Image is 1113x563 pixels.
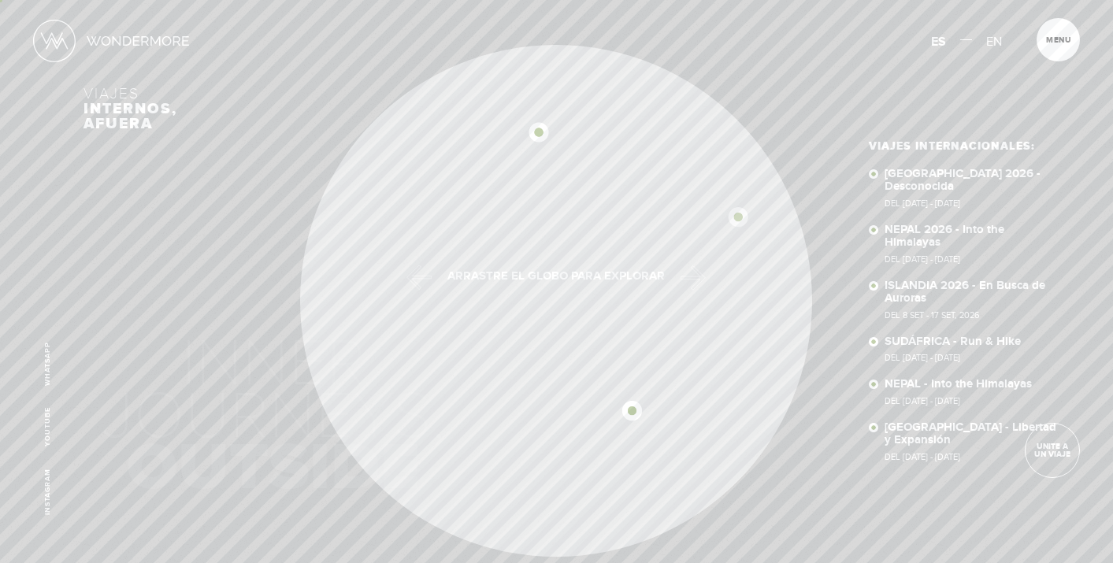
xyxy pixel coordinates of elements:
span: ES [931,34,946,50]
span: Unite a un viaje [1026,443,1079,458]
span: Del 8 SET - 17 SET, 2026 [885,311,1058,320]
img: Nombre Logo [87,35,189,46]
a: SUDÁFRICA - Run & HikeDel [DATE] - [DATE] [885,335,1058,363]
span: Menu [1046,36,1071,44]
span: Del [DATE] - [DATE] [885,255,1058,264]
img: Logo [33,20,76,62]
a: [GEOGRAPHIC_DATA] 2026 - DesconocidaDel [DATE] - [DATE] [885,168,1058,208]
span: EN [986,34,1002,50]
img: icon [729,207,748,227]
span: Del [DATE] - [DATE] [885,453,1058,461]
h3: Viajes Internacionales: [869,141,1058,152]
a: ES [931,29,946,54]
a: NEPAL - Into the HimalayasDel [DATE] - [DATE] [885,378,1058,406]
a: NEPAL 2026 - Into the HimalayasDel [DATE] - [DATE] [885,224,1058,264]
img: icon [622,401,642,420]
h3: Viajes internos, afuera [83,87,1030,131]
a: ISLANDIA 2026 - En Busca de AurorasDel 8 SET - 17 SET, 2026 [885,280,1058,320]
a: EN [986,29,1002,54]
span: Del [DATE] - [DATE] [885,199,1058,208]
span: Del [DATE] - [DATE] [885,354,1058,362]
a: WhatsApp [43,342,52,386]
a: Unite a un viaje [1025,423,1080,478]
a: [GEOGRAPHIC_DATA] - Libertad y ExpansiónDel [DATE] - [DATE] [885,421,1058,461]
span: Del [DATE] - [DATE] [885,397,1058,406]
img: icon [529,122,549,142]
a: Instagram [43,469,52,515]
div: Arrastre el globo para explorar [446,270,666,282]
a: Youtube [43,407,52,446]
